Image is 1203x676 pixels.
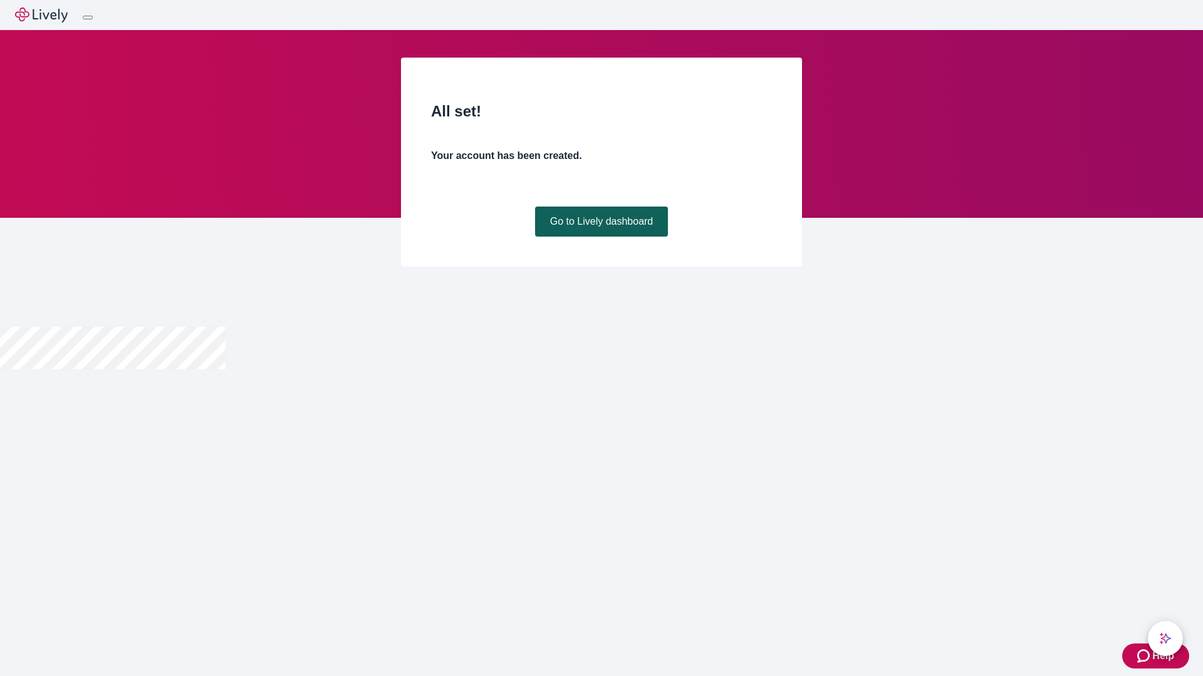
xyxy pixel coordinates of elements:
h2: All set! [431,100,772,123]
button: Zendesk support iconHelp [1122,643,1189,668]
button: chat [1148,621,1183,656]
a: Go to Lively dashboard [535,207,669,237]
h4: Your account has been created. [431,148,772,163]
svg: Zendesk support icon [1137,648,1152,663]
svg: Lively AI Assistant [1159,632,1172,645]
span: Help [1152,648,1174,663]
img: Lively [15,8,68,23]
button: Log out [83,16,93,19]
